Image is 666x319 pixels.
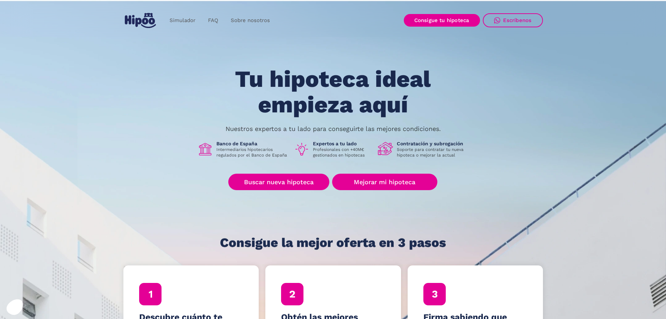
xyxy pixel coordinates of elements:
[397,140,469,147] h1: Contratación y subrogación
[503,17,532,23] div: Escríbenos
[216,140,288,147] h1: Banco de España
[163,14,202,27] a: Simulador
[225,126,441,132] p: Nuestros expertos a tu lado para conseguirte las mejores condiciones.
[123,10,158,31] a: home
[202,14,224,27] a: FAQ
[200,67,465,117] h1: Tu hipoteca ideal empieza aquí
[220,236,446,250] h1: Consigue la mejor oferta en 3 pasos
[404,14,480,27] a: Consigue tu hipoteca
[313,140,372,147] h1: Expertos a tu lado
[397,147,469,158] p: Soporte para contratar tu nueva hipoteca o mejorar la actual
[224,14,276,27] a: Sobre nosotros
[332,174,437,190] a: Mejorar mi hipoteca
[313,147,372,158] p: Profesionales con +40M€ gestionados en hipotecas
[216,147,288,158] p: Intermediarios hipotecarios regulados por el Banco de España
[483,13,543,27] a: Escríbenos
[228,174,329,190] a: Buscar nueva hipoteca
